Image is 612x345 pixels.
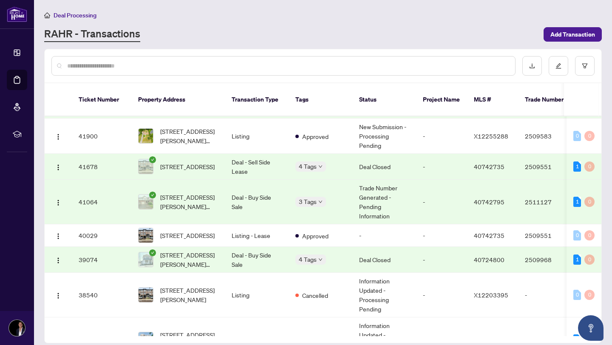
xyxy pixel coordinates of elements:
[573,255,581,265] div: 1
[55,257,62,264] img: Logo
[584,197,595,207] div: 0
[352,83,416,116] th: Status
[474,232,504,239] span: 40742735
[72,224,131,247] td: 40029
[55,164,62,171] img: Logo
[55,199,62,206] img: Logo
[160,162,215,171] span: [STREET_ADDRESS]
[51,160,65,173] button: Logo
[160,286,218,304] span: [STREET_ADDRESS][PERSON_NAME]
[225,154,289,180] td: Deal - Sell Side Lease
[573,131,581,141] div: 0
[302,335,329,345] span: Approved
[550,28,595,41] span: Add Transaction
[51,288,65,302] button: Logo
[584,131,595,141] div: 0
[302,291,328,300] span: Cancelled
[573,290,581,300] div: 0
[299,161,317,171] span: 4 Tags
[474,198,504,206] span: 40742795
[139,129,153,143] img: thumbnail-img
[518,247,578,273] td: 2509968
[549,56,568,76] button: edit
[318,257,323,262] span: down
[139,288,153,302] img: thumbnail-img
[225,224,289,247] td: Listing - Lease
[55,292,62,299] img: Logo
[544,27,602,42] button: Add Transaction
[139,228,153,243] img: thumbnail-img
[72,273,131,317] td: 38540
[72,247,131,273] td: 39074
[139,252,153,267] img: thumbnail-img
[9,320,25,336] img: Profile Icon
[575,56,595,76] button: filter
[584,161,595,172] div: 0
[518,119,578,154] td: 2509583
[518,154,578,180] td: 2509551
[225,247,289,273] td: Deal - Buy Side Sale
[299,255,317,264] span: 4 Tags
[578,315,603,341] button: Open asap
[7,6,27,22] img: logo
[467,83,518,116] th: MLS #
[139,159,153,174] img: thumbnail-img
[51,229,65,242] button: Logo
[55,133,62,140] img: Logo
[518,83,578,116] th: Trade Number
[352,247,416,273] td: Deal Closed
[474,132,508,140] span: X12255288
[573,334,581,345] div: 1
[72,119,131,154] td: 41900
[474,163,504,170] span: 40742735
[573,230,581,240] div: 0
[522,56,542,76] button: download
[225,180,289,224] td: Deal - Buy Side Sale
[555,63,561,69] span: edit
[149,192,156,198] span: check-circle
[289,83,352,116] th: Tags
[131,83,225,116] th: Property Address
[302,132,329,141] span: Approved
[51,253,65,266] button: Logo
[416,180,467,224] td: -
[149,156,156,163] span: check-circle
[51,195,65,209] button: Logo
[573,197,581,207] div: 1
[44,12,50,18] span: home
[160,127,218,145] span: [STREET_ADDRESS][PERSON_NAME][PERSON_NAME]
[518,273,578,317] td: -
[416,154,467,180] td: -
[318,164,323,169] span: down
[573,161,581,172] div: 1
[416,83,467,116] th: Project Name
[72,83,131,116] th: Ticket Number
[529,63,535,69] span: download
[416,273,467,317] td: -
[225,119,289,154] td: Listing
[55,233,62,240] img: Logo
[352,224,416,247] td: -
[160,231,215,240] span: [STREET_ADDRESS]
[584,230,595,240] div: 0
[225,83,289,116] th: Transaction Type
[72,154,131,180] td: 41678
[352,180,416,224] td: Trade Number Generated - Pending Information
[416,224,467,247] td: -
[474,291,508,299] span: X12203395
[139,195,153,209] img: thumbnail-img
[54,11,96,19] span: Deal Processing
[518,224,578,247] td: 2509551
[416,119,467,154] td: -
[302,231,329,240] span: Approved
[474,336,504,343] span: 40736219
[44,27,140,42] a: RAHR - Transactions
[51,129,65,143] button: Logo
[474,256,504,263] span: 40724800
[149,249,156,256] span: check-circle
[352,119,416,154] td: New Submission - Processing Pending
[518,180,578,224] td: 2511127
[352,154,416,180] td: Deal Closed
[160,250,218,269] span: [STREET_ADDRESS][PERSON_NAME][PERSON_NAME]
[416,247,467,273] td: -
